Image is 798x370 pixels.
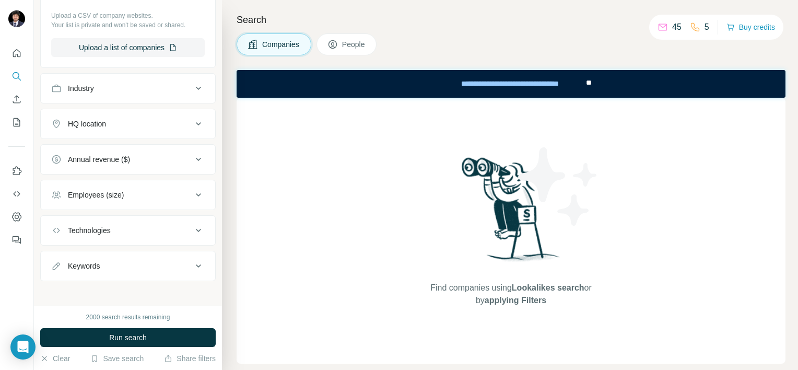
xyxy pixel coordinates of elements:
[41,147,215,172] button: Annual revenue ($)
[262,39,300,50] span: Companies
[41,111,215,136] button: HQ location
[726,20,775,34] button: Buy credits
[427,282,594,307] span: Find companies using or by
[8,44,25,63] button: Quick start
[51,20,205,30] p: Your list is private and won't be saved or shared.
[10,334,36,360] div: Open Intercom Messenger
[40,353,70,364] button: Clear
[41,253,215,279] button: Keywords
[705,21,709,33] p: 5
[8,207,25,226] button: Dashboard
[8,10,25,27] img: Avatar
[8,230,25,249] button: Feedback
[90,353,144,364] button: Save search
[511,140,605,234] img: Surfe Illustration - Stars
[8,184,25,203] button: Use Surfe API
[8,161,25,180] button: Use Surfe on LinkedIn
[68,83,94,94] div: Industry
[41,182,215,207] button: Employees (size)
[51,38,205,57] button: Upload a list of companies
[237,70,785,98] iframe: Banner
[342,39,366,50] span: People
[8,113,25,132] button: My lists
[485,296,546,305] span: applying Filters
[512,283,584,292] span: Lookalikes search
[41,76,215,101] button: Industry
[68,154,130,165] div: Annual revenue ($)
[68,190,124,200] div: Employees (size)
[68,225,111,236] div: Technologies
[51,11,205,20] p: Upload a CSV of company websites.
[68,119,106,129] div: HQ location
[237,13,785,27] h4: Search
[68,261,100,271] div: Keywords
[8,67,25,86] button: Search
[672,21,682,33] p: 45
[8,90,25,109] button: Enrich CSV
[40,328,216,347] button: Run search
[109,332,147,343] span: Run search
[41,218,215,243] button: Technologies
[164,353,216,364] button: Share filters
[86,313,170,322] div: 2000 search results remaining
[457,155,566,271] img: Surfe Illustration - Woman searching with binoculars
